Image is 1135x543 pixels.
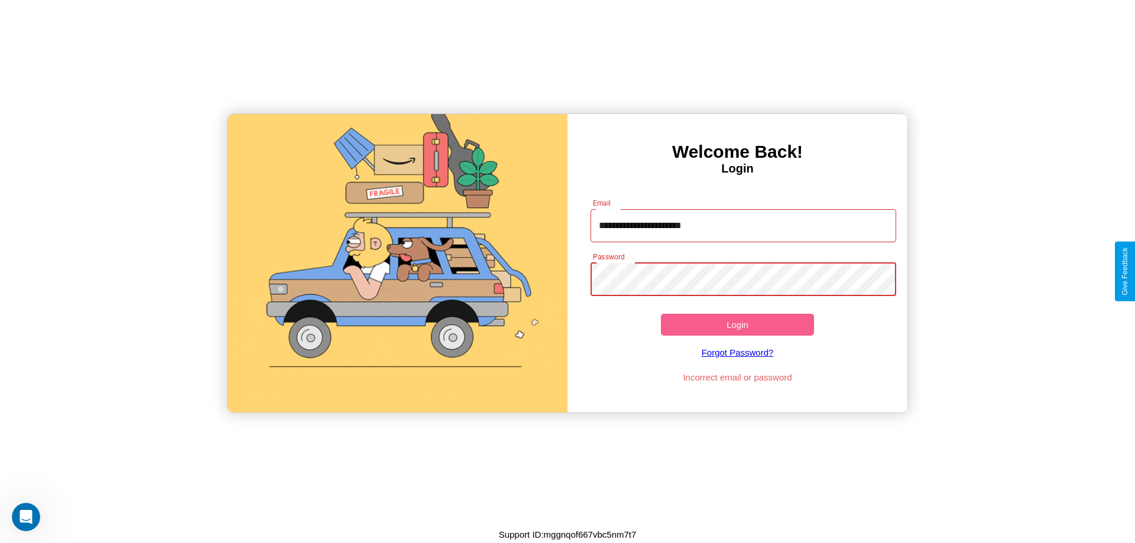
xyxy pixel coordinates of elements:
div: Give Feedback [1121,248,1129,295]
label: Email [593,198,611,208]
h3: Welcome Back! [567,142,907,162]
p: Support ID: mggnqof667vbc5nm7t7 [499,526,637,542]
p: Incorrect email or password [585,369,891,385]
h4: Login [567,162,907,175]
a: Forgot Password? [585,336,891,369]
label: Password [593,252,624,262]
img: gif [228,114,567,412]
button: Login [661,314,814,336]
iframe: Intercom live chat [12,503,40,531]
